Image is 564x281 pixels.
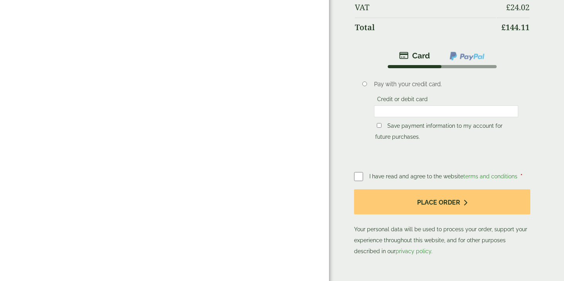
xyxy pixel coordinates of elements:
img: ppcp-gateway.png [449,51,485,61]
button: Place order [354,189,530,215]
bdi: 24.02 [506,2,530,13]
p: Pay with your credit card. [374,80,518,89]
th: Total [355,18,496,37]
a: privacy policy [396,248,431,254]
abbr: required [521,173,522,179]
span: £ [501,22,506,33]
span: £ [506,2,510,13]
img: stripe.png [399,51,430,60]
span: I have read and agree to the website [369,173,519,179]
p: Your personal data will be used to process your order, support your experience throughout this we... [354,189,530,257]
label: Credit or debit card [374,96,431,105]
a: terms and conditions [463,173,517,179]
iframe: Secure card payment input frame [376,108,516,115]
bdi: 144.11 [501,22,530,33]
label: Save payment information to my account for future purchases. [375,123,503,142]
